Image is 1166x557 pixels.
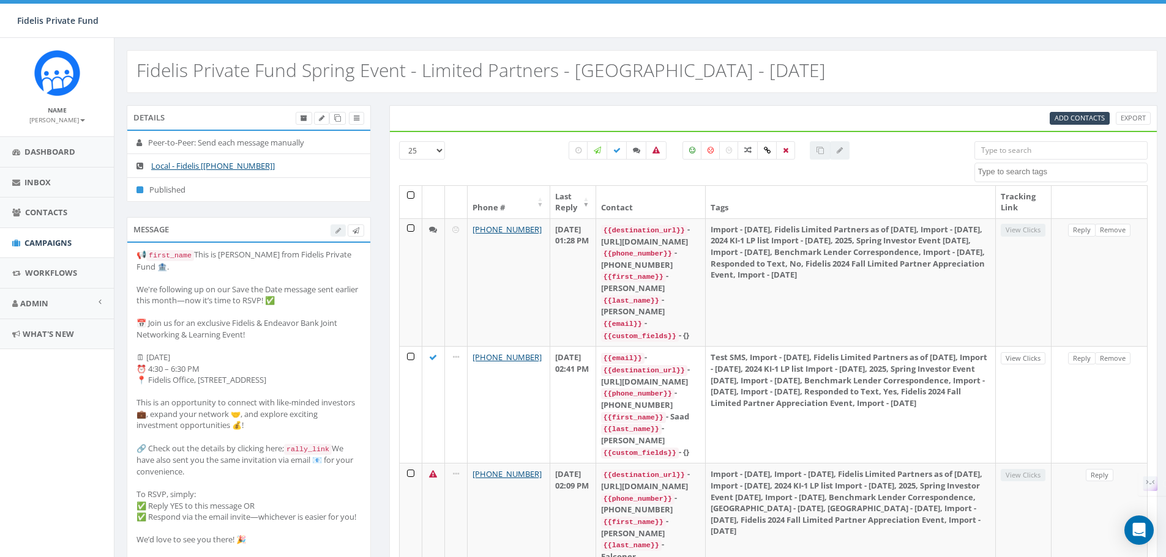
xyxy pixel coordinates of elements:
div: - [URL][DOMAIN_NAME] [601,224,700,247]
th: Last Reply: activate to sort column ascending [550,186,596,218]
div: - {} [601,446,700,459]
div: - [PERSON_NAME] [601,422,700,446]
code: {{destination_url}} [601,365,687,376]
i: Peer-to-Peer [136,139,148,147]
h2: Fidelis Private Fund Spring Event - Limited Partners - [GEOGRAPHIC_DATA] - [DATE] [136,60,826,80]
a: Reply [1068,352,1096,365]
a: [PHONE_NUMBER] [473,224,542,235]
div: - [PHONE_NUMBER] [601,247,700,270]
th: Tracking Link [996,186,1052,218]
img: Rally_Corp_Icon.png [34,50,80,96]
span: Add Contacts [1055,113,1105,122]
span: Clone Campaign [334,113,341,122]
code: rally_link [284,444,332,455]
td: Import - [DATE], Fidelis Limited Partners as of [DATE], Import - [DATE], 2024 KI-1 LP list Import... [706,218,996,347]
span: Fidelis Private Fund [17,15,99,26]
code: {{phone_number}} [601,388,675,399]
code: {{last_name}} [601,424,662,435]
li: Peer-to-Peer: Send each message manually [127,131,370,155]
div: - [URL][DOMAIN_NAME] [601,364,700,387]
label: Delivered [607,141,627,160]
code: {{phone_number}} [601,493,675,504]
label: Replied [626,141,647,160]
label: Link Clicked [757,141,777,160]
span: Contacts [25,207,67,218]
code: first_name [146,250,194,261]
span: CSV files only [1055,113,1105,122]
label: Bounced [646,141,667,160]
code: {{first_name}} [601,517,666,528]
div: Message [127,217,371,242]
label: Positive [682,141,702,160]
div: - [PERSON_NAME] [601,515,700,539]
code: {{last_name}} [601,540,662,551]
span: Archive Campaign [301,113,307,122]
span: Workflows [25,267,77,278]
span: What's New [23,328,74,339]
input: Type to search [974,141,1148,160]
div: - [PERSON_NAME] [601,294,700,317]
div: - [PHONE_NUMBER] [601,492,700,515]
code: {{destination_url}} [601,470,687,481]
span: Inbox [24,177,51,188]
a: [PHONE_NUMBER] [473,468,542,479]
td: [DATE] 02:41 PM [550,346,596,463]
code: {{custom_fields}} [601,448,679,459]
th: Contact [596,186,706,218]
div: - [PERSON_NAME] [601,270,700,293]
a: Reply [1086,469,1113,482]
a: Remove [1095,352,1130,365]
code: {{custom_fields}} [601,331,679,342]
textarea: Search [978,166,1147,177]
label: Mixed [738,141,758,160]
th: Phone #: activate to sort column ascending [468,186,550,218]
span: Campaigns [24,237,72,248]
label: Sending [587,141,608,160]
label: Negative [701,141,720,160]
a: Add Contacts [1050,112,1110,125]
code: {{destination_url}} [601,225,687,236]
i: Published [136,186,149,194]
a: [PERSON_NAME] [29,114,85,125]
label: Pending [569,141,588,160]
div: - Saad [601,411,700,423]
div: - [601,317,700,330]
span: Send Test Message [353,226,359,235]
span: Admin [20,298,48,309]
div: Details [127,105,371,130]
td: [DATE] 01:28 PM [550,218,596,347]
code: {{last_name}} [601,295,662,306]
a: [PHONE_NUMBER] [473,352,542,363]
small: Name [48,106,67,114]
div: - [601,352,700,364]
a: View Clicks [1001,352,1045,365]
span: Dashboard [24,146,75,157]
a: Remove [1095,224,1130,237]
label: Removed [776,141,795,160]
small: [PERSON_NAME] [29,116,85,124]
a: Reply [1068,224,1096,237]
span: Edit Campaign Title [319,113,324,122]
code: {{first_name}} [601,271,666,282]
span: View Campaign Delivery Statistics [354,113,359,122]
li: Published [127,177,370,202]
div: - [PHONE_NUMBER] [601,387,700,410]
td: Test SMS, Import - [DATE], Fidelis Limited Partners as of [DATE], Import - [DATE], 2024 KI-1 LP l... [706,346,996,463]
th: Tags [706,186,996,218]
code: {{email}} [601,319,645,330]
code: {{email}} [601,353,645,364]
a: Local - Fidelis [[PHONE_NUMBER]] [151,160,275,171]
code: {{phone_number}} [601,248,675,259]
div: - {} [601,330,700,342]
div: - [URL][DOMAIN_NAME] [601,468,700,492]
div: Open Intercom Messenger [1124,515,1154,545]
label: Neutral [719,141,739,160]
a: Export [1116,112,1151,125]
code: {{first_name}} [601,412,666,423]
